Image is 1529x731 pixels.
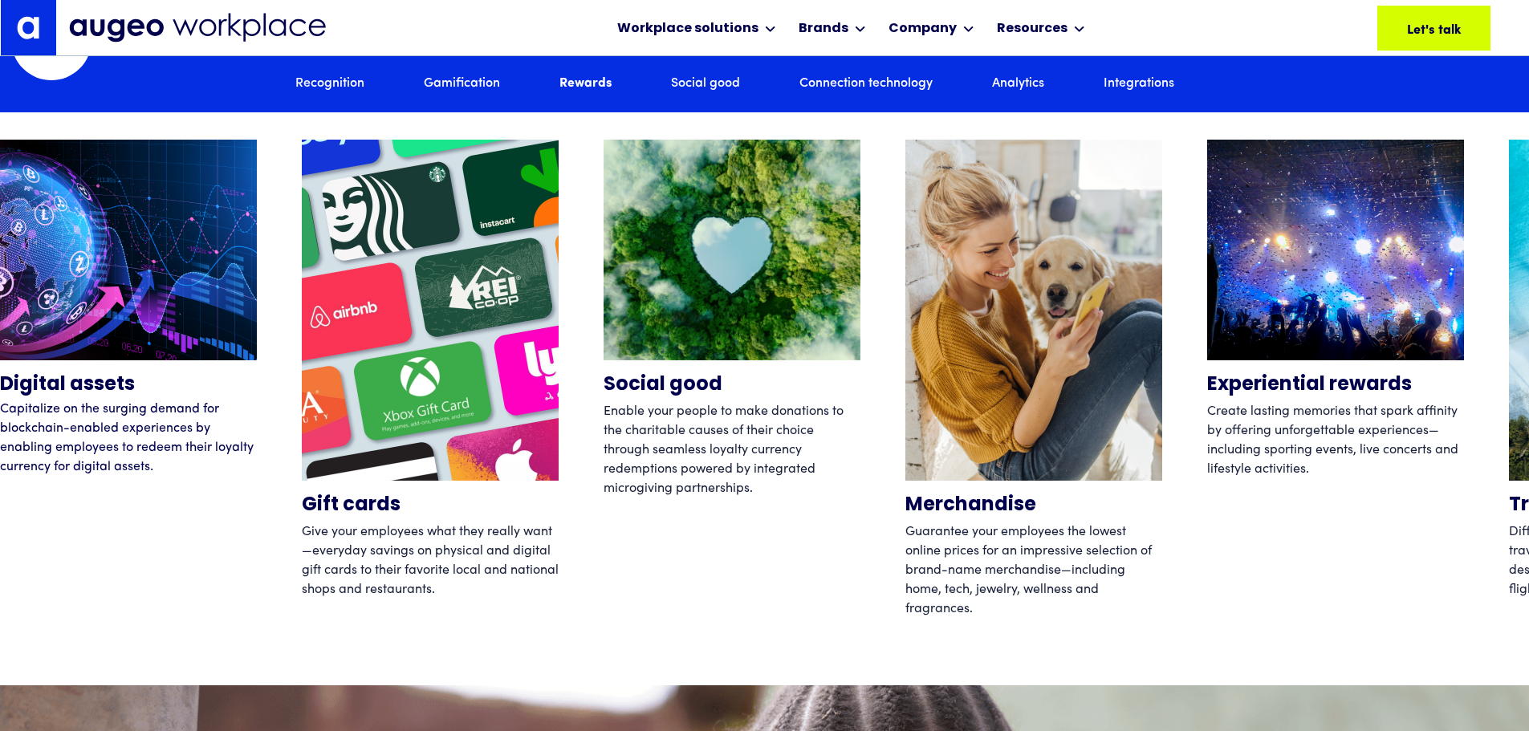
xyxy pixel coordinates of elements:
h4: Gift cards [302,493,559,520]
a: Rewards [559,75,612,93]
a: Connection technology [799,75,933,93]
a: Social good [671,75,740,93]
p: Enable your people to make donations to the charitable causes of their choice through seamless lo... [604,400,860,496]
a: Gamification [424,75,500,93]
div: 2 / 12 [302,140,559,621]
a: Analytics [992,75,1044,93]
div: Workplace solutions [617,19,758,39]
img: Augeo Workplace business unit full logo in mignight blue. [69,13,326,43]
div: 5 / 12 [1207,140,1464,621]
p: Create lasting memories that spark affinity by offering unforgettable experiences—including sport... [1207,400,1464,477]
p: Guarantee your employees the lowest online prices for an impressive selection of brand-name merch... [905,520,1162,616]
a: Recognition [295,75,364,93]
h4: Merchandise [905,493,1162,520]
a: Integrations [1104,75,1174,93]
div: Company [889,19,957,39]
h4: Social good [604,372,860,400]
a: Let's talk [1377,6,1490,51]
div: 4 / 12 [905,140,1162,621]
div: 3 / 12 [604,140,860,621]
div: Resources [997,19,1067,39]
img: Augeo's "a" monogram decorative logo in white. [17,16,39,39]
div: Brands [799,19,848,39]
h4: Experiential rewards [1207,372,1464,400]
p: Give your employees what they really want—everyday savings on physical and digital gift cards to ... [302,520,559,597]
